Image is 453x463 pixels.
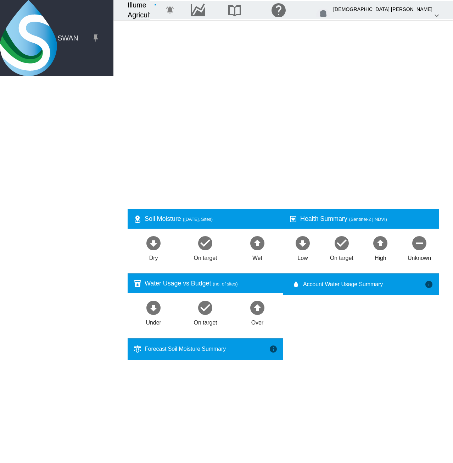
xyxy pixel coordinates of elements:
[297,251,308,262] div: Low
[408,251,431,262] div: Unknown
[375,251,386,262] div: High
[133,345,142,353] md-icon: icon-thermometer-lines
[252,251,262,262] div: Wet
[314,3,443,17] button: [DEMOGRAPHIC_DATA] [PERSON_NAME] icon-chevron-down
[213,281,237,287] span: (no. of sites)
[133,215,142,223] md-icon: icon-map-marker-radius
[372,234,389,251] md-icon: icon-arrow-up-bold-circle
[194,251,217,262] div: On target
[146,316,161,327] div: Under
[333,234,350,251] md-icon: icon-checkbox-marked-circle
[292,280,300,289] md-icon: icon-water
[145,279,278,288] div: Water Usage vs Budget
[183,217,213,222] span: ([DATE], Sites)
[166,6,174,14] md-icon: icon-bell-ring
[145,299,162,316] md-icon: icon-arrow-down-bold-circle
[300,214,433,223] div: Health Summary
[289,215,297,223] md-icon: icon-heart-box-outline
[145,234,162,251] md-icon: icon-arrow-down-bold-circle
[133,279,142,288] md-icon: icon-cup-water
[425,280,433,289] md-icon: icon-information
[249,234,266,251] md-icon: icon-arrow-up-bold-circle
[226,6,243,14] md-icon: Search the knowledge base
[194,316,217,327] div: On target
[432,11,441,20] md-icon: icon-chevron-down
[197,299,214,316] md-icon: icon-checkbox-marked-circle
[251,316,263,327] div: Over
[270,6,287,14] md-icon: Click here for help
[303,280,425,288] span: Account Water Usage Summary
[91,34,100,42] md-icon: icon-pin
[411,234,428,251] md-icon: icon-minus-circle
[249,299,266,316] md-icon: icon-arrow-up-bold-circle
[333,3,432,16] div: [DEMOGRAPHIC_DATA] [PERSON_NAME]
[269,345,278,353] md-icon: icon-information
[189,6,206,14] md-icon: Go to the Data Hub
[57,33,78,43] span: SWAN
[163,3,177,17] button: icon-bell-ring
[197,234,214,251] md-icon: icon-checkbox-marked-circle
[145,214,278,223] div: Soil Moisture
[330,251,353,262] div: On target
[294,234,311,251] md-icon: icon-arrow-down-bold-circle
[349,217,387,222] span: (Sentinel-2 | NDVI)
[316,9,330,23] img: profile.jpg
[149,251,158,262] div: Dry
[145,345,269,353] div: Forecast Soil Moisture Summary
